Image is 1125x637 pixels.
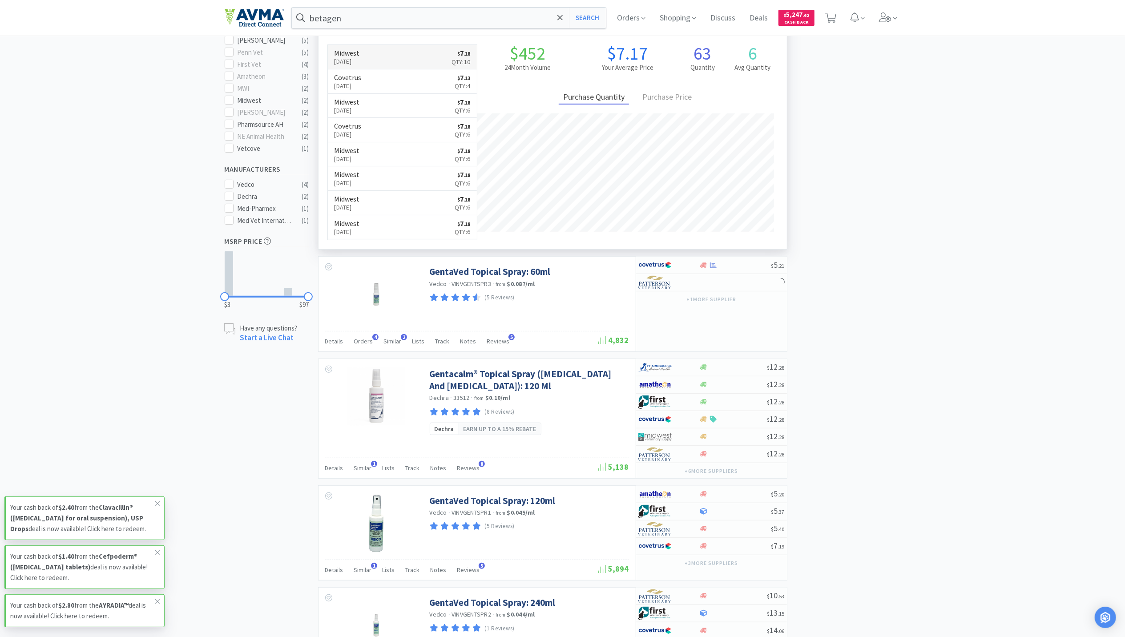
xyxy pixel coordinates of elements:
div: Pharmsource AH [237,119,292,130]
span: $ [457,75,460,81]
div: NE Animal Health [237,131,292,142]
span: . 21 [778,262,785,269]
button: +6more suppliers [680,465,742,477]
div: ( 2 ) [302,191,309,202]
p: Have any questions? [240,323,298,333]
span: 12 [767,414,785,424]
p: Your cash back of from the deal is now available! Click here to redeem. [10,551,155,583]
p: [DATE] [335,154,360,164]
span: $ [457,51,460,57]
span: $ [767,416,770,423]
div: ( 1 ) [302,215,309,226]
span: 4 [372,334,379,340]
div: ( 4 ) [302,179,309,190]
span: $3 [225,299,231,310]
img: 3331a67d23dc422aa21b1ec98afbf632_11.png [638,488,672,501]
h6: Covetrus [335,74,362,81]
span: · [471,394,473,402]
h2: Quantity [677,62,728,73]
h1: 6 [728,44,778,62]
a: GentaVed Topical Spray: 120ml [430,495,556,507]
div: ( 2 ) [302,119,309,130]
img: 77fca1acd8b6420a9015268ca798ef17_1.png [638,413,672,426]
a: Midwest[DATE]$7.18Qty:10 [328,45,477,69]
strong: $2.80 [58,601,74,609]
span: . 28 [778,434,785,440]
h1: $452 [477,44,577,62]
span: . 18 [464,124,470,130]
a: Midwest[DATE]$7.18Qty:6 [328,215,477,240]
a: GentaVed Topical Spray: 60ml [430,266,551,278]
span: $ [457,221,460,227]
span: $ [767,593,770,600]
span: 7 [457,121,470,130]
span: . 28 [778,416,785,423]
span: from [496,510,505,516]
span: Details [325,464,343,472]
div: ( 3 ) [302,71,309,82]
strong: Clavacillin® ([MEDICAL_DATA] for oral suspension), USP Drops [10,503,143,533]
span: 5,894 [599,564,629,574]
span: $ [771,526,774,532]
span: · [450,394,452,402]
a: Vedco [430,610,447,618]
div: Med-Pharmex [237,203,292,214]
span: . 18 [464,51,470,57]
span: $ [771,491,774,498]
strong: AYRADIA™ [99,601,129,609]
img: a6ea6a65a15c4666b8e28c6d65984443_373625.jpeg [347,368,405,426]
h6: Midwest [335,98,360,105]
span: 5 [771,506,785,516]
span: . 18 [464,221,470,227]
span: Track [435,337,450,345]
div: ( 5 ) [302,47,309,58]
span: $ [767,399,770,406]
span: 7 [457,170,470,179]
a: Deals [746,14,771,22]
p: (5 Reviews) [484,293,515,302]
span: Details [325,566,343,574]
span: . 18 [464,172,470,178]
img: 3aefa3257b514e91b4fcf57e2f5f5210_94331.jpeg [347,495,405,552]
span: Lists [383,464,395,472]
a: Midwest[DATE]$7.18Qty:6 [328,142,477,167]
span: 5,247 [784,10,809,19]
p: [DATE] [335,202,360,212]
span: 14 [767,625,785,635]
a: Midwest[DATE]$7.18Qty:6 [328,166,477,191]
span: from [496,612,505,618]
span: · [448,280,450,288]
h2: 24 Month Volume [477,62,577,73]
strong: $0.044 / ml [507,610,535,618]
span: $ [771,262,774,269]
a: DechraEarn up to a 15% rebate [430,423,541,435]
h5: Manufacturers [225,164,309,174]
span: Orders [354,337,373,345]
img: 4dd14cff54a648ac9e977f0c5da9bc2e_5.png [638,430,672,443]
strong: $0.087 / ml [507,280,535,288]
span: $ [767,451,770,458]
h1: $7.17 [577,44,677,62]
span: from [496,281,505,287]
span: Track [406,464,420,472]
div: Dechra [237,191,292,202]
h5: MSRP Price [225,236,309,246]
a: GentaVed Topical Spray: 240ml [430,597,556,609]
span: 4,832 [599,335,629,345]
span: . 40 [778,526,785,532]
p: (8 Reviews) [484,407,515,417]
span: Reviews [457,566,480,574]
span: 5 [479,563,485,569]
span: $ [457,100,460,106]
img: 77fca1acd8b6420a9015268ca798ef17_1.png [638,258,672,272]
span: $ [767,364,770,371]
button: +1more supplier [682,293,740,306]
span: $ [457,124,460,130]
img: f5e969b455434c6296c6d81ef179fa71_3.png [638,276,672,289]
span: 12 [767,431,785,441]
span: . 37 [778,508,785,515]
span: Notes [460,337,476,345]
img: f5e969b455434c6296c6d81ef179fa71_3.png [638,589,672,603]
span: . 28 [778,451,785,458]
span: 7 [457,146,470,155]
